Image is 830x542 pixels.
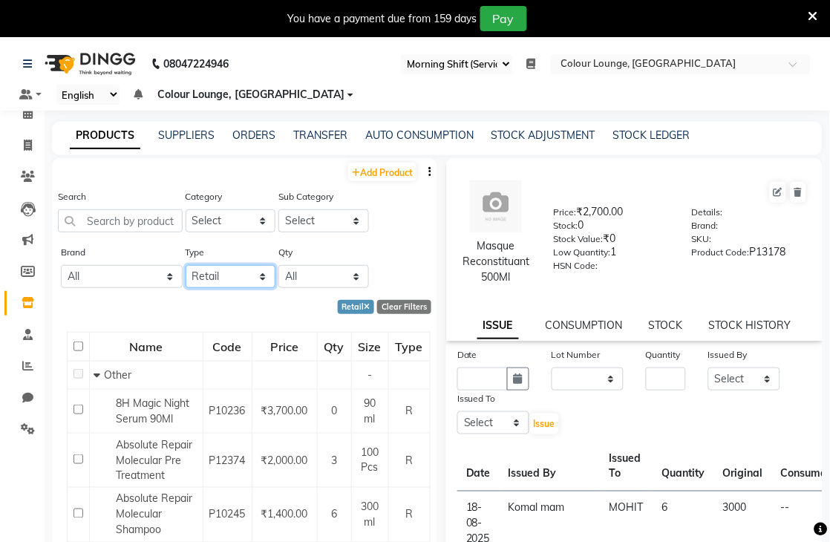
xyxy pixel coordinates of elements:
label: Lot Number [552,348,601,362]
div: 0 [553,218,669,238]
label: Quantity [646,348,681,362]
a: ORDERS [232,128,275,142]
label: Qty [278,246,293,259]
label: Product Code: [692,246,750,259]
span: 8H Magic Night Serum 90Ml [116,396,189,425]
div: Code [204,333,251,360]
a: STOCK [649,319,683,332]
label: SKU: [692,232,712,246]
th: Date [457,442,500,492]
div: Masque Reconstituant 500Ml [461,238,531,285]
div: Qty [318,333,350,360]
label: Brand: [692,219,719,232]
div: Type [390,333,429,360]
label: Details: [692,206,723,219]
a: STOCK HISTORY [709,319,791,332]
span: ₹2,000.00 [261,454,308,467]
input: Search by product name or code [58,209,183,232]
label: Stock Value: [553,232,603,246]
span: Absolute Repair Molecular Shampoo [116,492,192,537]
div: Name [91,333,202,360]
span: P10245 [209,508,246,521]
span: Absolute Repair Molecular Pre Treatment [116,438,192,483]
span: 90 ml [364,396,376,425]
span: R [405,508,413,521]
a: STOCK LEDGER [613,128,690,142]
span: Colour Lounge, [GEOGRAPHIC_DATA] [158,87,345,102]
span: Other [104,368,131,382]
div: Size [353,333,388,360]
span: Issue [534,418,555,429]
span: 100 Pcs [361,445,379,474]
a: Add Product [348,163,416,181]
img: avatar [470,180,522,232]
th: Original [714,442,772,492]
div: 1 [553,244,669,265]
a: PRODUCTS [70,123,140,149]
span: ₹1,400.00 [261,508,308,521]
label: HSN Code: [553,259,598,272]
th: Issued To [601,442,653,492]
th: Issued By [500,442,601,492]
button: Pay [480,6,527,31]
span: 3 [331,454,337,467]
b: 08047224946 [163,43,229,85]
label: Issued To [457,392,496,405]
div: You have a payment due from 159 days [288,11,477,27]
div: P13178 [692,244,808,265]
a: STOCK ADJUSTMENT [491,128,595,142]
a: TRANSFER [293,128,347,142]
span: 0 [331,404,337,417]
label: Price: [553,206,576,219]
a: AUTO CONSUMPTION [365,128,474,142]
label: Brand [61,246,85,259]
th: Quantity [653,442,714,492]
span: P12374 [209,454,246,467]
span: 300 ml [361,500,379,529]
label: Date [457,348,477,362]
div: ₹2,700.00 [553,204,669,225]
label: Search [58,190,86,203]
button: Issue [530,414,559,434]
label: Category [186,190,223,203]
div: Price [253,333,316,360]
div: ₹0 [553,231,669,252]
span: 6 [331,508,337,521]
span: R [405,404,413,417]
a: SUPPLIERS [158,128,215,142]
label: Stock: [553,219,578,232]
img: logo [38,43,140,85]
div: Retail [338,300,375,314]
label: Sub Category [278,190,333,203]
label: Issued By [708,348,748,362]
div: Clear Filters [377,300,431,314]
a: CONSUMPTION [545,319,622,332]
label: Type [186,246,205,259]
span: Collapse Row [94,368,104,382]
span: R [405,454,413,467]
span: - [367,368,372,382]
label: Low Quantity: [553,246,610,259]
span: ₹3,700.00 [261,404,308,417]
a: ISSUE [477,313,519,339]
span: P10236 [209,404,246,417]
